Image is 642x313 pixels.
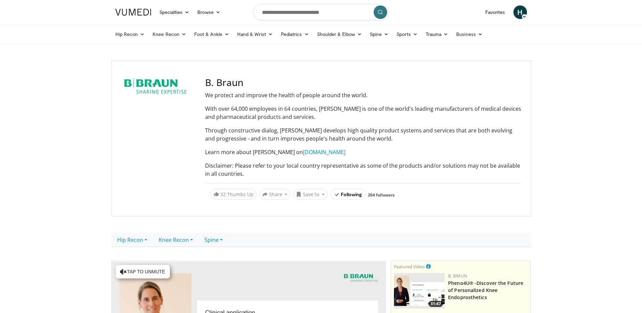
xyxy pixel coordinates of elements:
a: Shoulder & Elbow [313,27,366,41]
a: 264 followers [368,192,395,198]
a: Specialties [155,5,194,19]
a: B. Braun [448,273,467,279]
a: Trauma [422,27,452,41]
a: Spine [366,27,393,41]
span: 31:47 [428,301,443,307]
a: Favorites [481,5,509,19]
p: Through constructive dialog, [PERSON_NAME] develops high quality product systems and services tha... [205,126,521,143]
a: Knee Recon [149,27,190,41]
a: Hip Recon [111,233,153,247]
a: [DOMAIN_NAME] [303,148,346,156]
a: Browse [193,5,224,19]
h3: B. Braun [205,77,521,88]
a: Pediatrics [277,27,313,41]
a: Sports [393,27,422,41]
a: Knee Recon [153,233,199,247]
a: Hand & Wrist [233,27,277,41]
small: Featured Video [394,264,425,270]
img: 2c749dd2-eaed-4ec0-9464-a41d4cc96b76.150x105_q85_crop-smart_upscale.jpg [394,273,445,309]
a: Foot & Ankle [190,27,233,41]
p: Disclaimer: Please refer to your local country representative as some of the products and/or solu... [205,162,521,178]
p: We protect and improve the health of people around the world. [205,91,521,99]
span: 32 [220,191,226,197]
a: H [513,5,527,19]
a: Hip Recon [111,27,149,41]
input: Search topics, interventions [253,4,389,20]
a: Spine [199,233,228,247]
button: Share [259,189,291,200]
p: With over 64,000 employees in 64 countries, [PERSON_NAME] is one of the world's leading manufactu... [205,105,521,121]
button: Save to [293,189,328,200]
a: 32 Thumbs Up [211,189,257,200]
a: Pheno4U® -Discover the Future of Personalized Knee Endoprosthetics [448,280,523,300]
p: Learn more about [PERSON_NAME] on [205,148,521,156]
button: Tap to unmute [116,265,170,278]
a: 31:47 [394,273,445,309]
button: Following [330,189,367,200]
img: VuMedi Logo [115,9,151,16]
a: Business [452,27,487,41]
